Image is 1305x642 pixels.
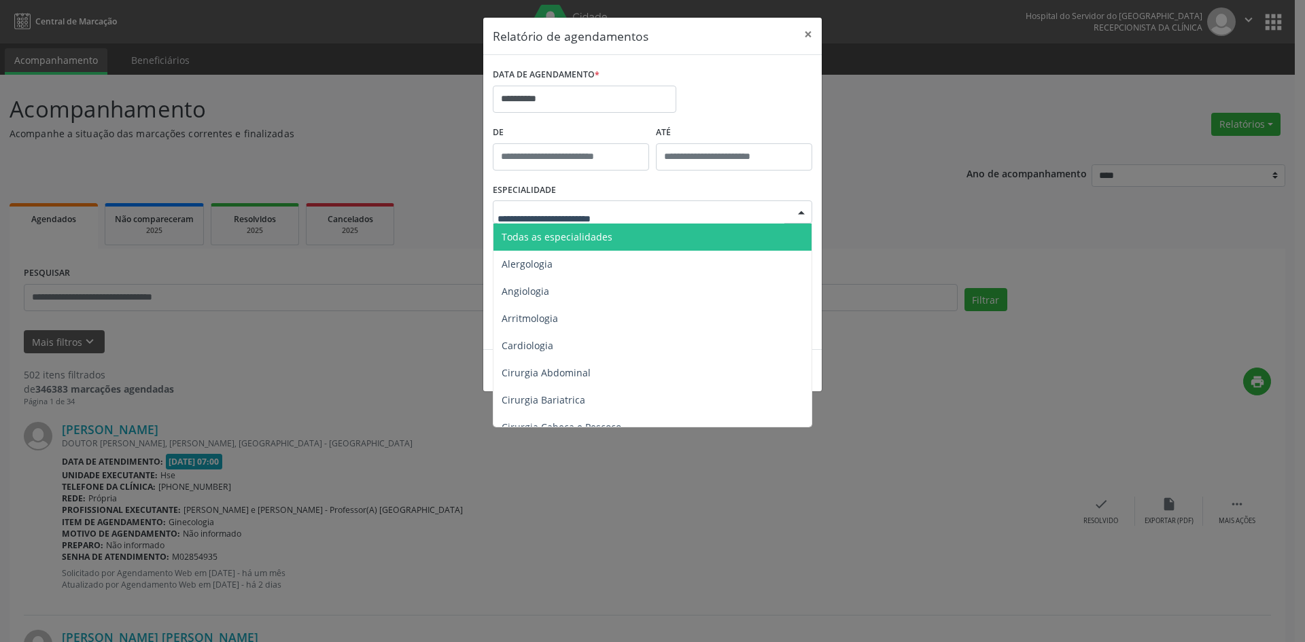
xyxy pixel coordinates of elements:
[493,122,649,143] label: De
[656,122,812,143] label: ATÉ
[795,18,822,51] button: Close
[502,230,612,243] span: Todas as especialidades
[502,312,558,325] span: Arritmologia
[502,339,553,352] span: Cardiologia
[493,65,599,86] label: DATA DE AGENDAMENTO
[502,421,621,433] span: Cirurgia Cabeça e Pescoço
[493,180,556,201] label: ESPECIALIDADE
[493,27,648,45] h5: Relatório de agendamentos
[502,393,585,406] span: Cirurgia Bariatrica
[502,285,549,298] span: Angiologia
[502,257,553,270] span: Alergologia
[502,366,591,379] span: Cirurgia Abdominal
